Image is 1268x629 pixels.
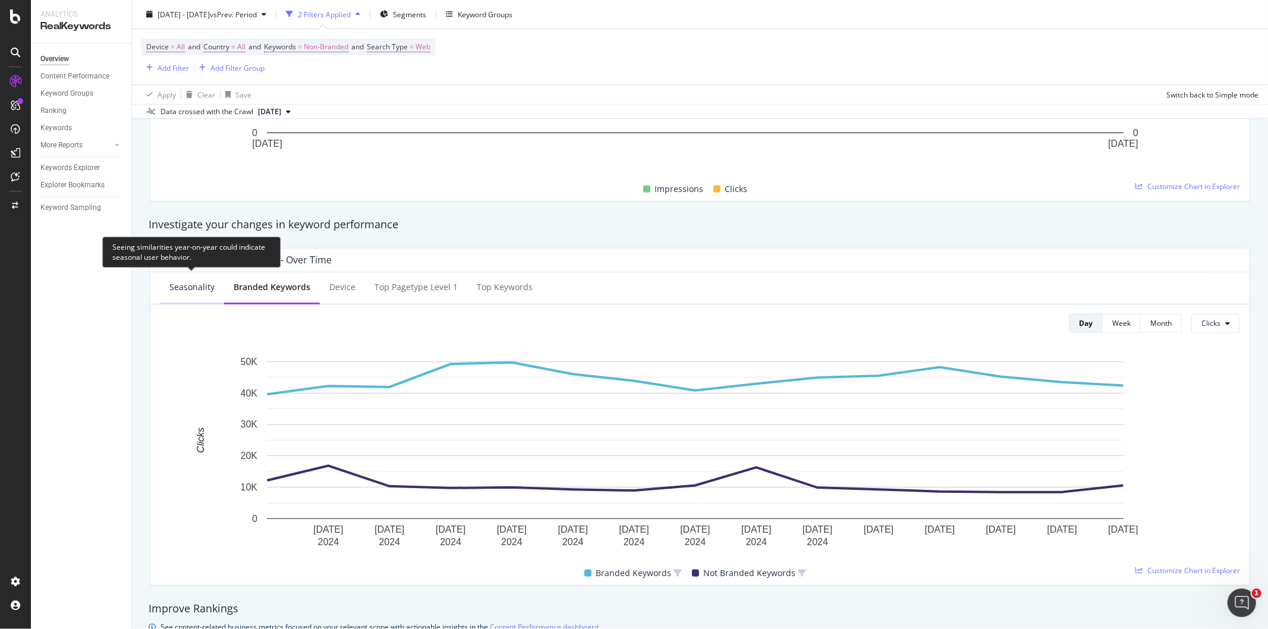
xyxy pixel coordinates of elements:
[1135,181,1240,191] a: Customize Chart in Explorer
[685,537,706,547] text: 2024
[258,106,281,117] span: 2024 Sep. 24th
[1252,589,1261,598] span: 1
[619,524,649,534] text: [DATE]
[40,202,123,214] a: Keyword Sampling
[1141,314,1182,333] button: Month
[149,217,1251,232] div: Investigate your changes in keyword performance
[864,524,893,534] text: [DATE]
[436,524,465,534] text: [DATE]
[210,9,257,19] span: vs Prev. Period
[803,524,832,534] text: [DATE]
[149,601,1251,617] div: Improve Rankings
[40,70,123,83] a: Content Performance
[141,5,271,24] button: [DATE] - [DATE]vsPrev. Period
[746,537,767,547] text: 2024
[1191,314,1240,333] button: Clicks
[1162,85,1258,104] button: Switch back to Simple mode
[497,524,527,534] text: [DATE]
[188,42,200,52] span: and
[986,524,1016,534] text: [DATE]
[197,89,215,99] div: Clear
[252,128,257,138] text: 0
[40,70,109,83] div: Content Performance
[281,5,365,24] button: 2 Filters Applied
[40,105,123,117] a: Ranking
[241,451,258,461] text: 20K
[171,42,175,52] span: =
[458,9,512,19] div: Keyword Groups
[40,202,101,214] div: Keyword Sampling
[177,39,185,55] span: All
[40,10,122,20] div: Analytics
[40,179,123,191] a: Explorer Bookmarks
[741,524,771,534] text: [DATE]
[440,537,461,547] text: 2024
[40,87,93,100] div: Keyword Groups
[40,87,123,100] a: Keyword Groups
[102,237,281,268] div: Seeing similarities year-on-year could indicate seasonal user behavior.
[1147,181,1240,191] span: Customize Chart in Explorer
[252,139,282,149] text: [DATE]
[158,89,176,99] div: Apply
[375,5,431,24] button: Segments
[158,62,189,73] div: Add Filter
[1201,318,1220,328] span: Clicks
[725,182,748,196] span: Clicks
[40,53,123,65] a: Overview
[367,42,408,52] span: Search Type
[210,62,265,73] div: Add Filter Group
[161,106,253,117] div: Data crossed with the Crawl
[416,39,430,55] span: Web
[169,281,215,293] div: Seasonality
[237,39,246,55] span: All
[264,42,296,52] span: Keywords
[40,20,122,33] div: RealKeywords
[1112,318,1131,328] div: Week
[1166,89,1258,99] div: Switch back to Simple mode
[1228,589,1256,617] iframe: Intercom live chat
[40,53,69,65] div: Overview
[158,9,210,19] span: [DATE] - [DATE]
[241,420,258,430] text: 30K
[1150,318,1172,328] div: Month
[248,42,261,52] span: and
[351,42,364,52] span: and
[1135,565,1240,575] a: Customize Chart in Explorer
[1103,314,1141,333] button: Week
[704,566,796,580] span: Not Branded Keywords
[181,85,215,104] button: Clear
[253,105,295,119] button: [DATE]
[40,122,72,134] div: Keywords
[231,42,235,52] span: =
[318,537,339,547] text: 2024
[1079,318,1093,328] div: Day
[501,537,523,547] text: 2024
[925,524,955,534] text: [DATE]
[807,537,828,547] text: 2024
[252,514,257,524] text: 0
[1108,524,1138,534] text: [DATE]
[160,356,1231,552] svg: A chart.
[477,281,533,293] div: Top Keywords
[196,427,206,453] text: Clicks
[304,39,348,55] span: Non-Branded
[298,42,302,52] span: =
[375,524,404,534] text: [DATE]
[329,281,355,293] div: Device
[298,9,351,19] div: 2 Filters Applied
[141,61,189,75] button: Add Filter
[1069,314,1103,333] button: Day
[40,139,111,152] a: More Reports
[194,61,265,75] button: Add Filter Group
[562,537,584,547] text: 2024
[234,281,310,293] div: Branded Keywords
[40,179,105,191] div: Explorer Bookmarks
[40,162,123,174] a: Keywords Explorer
[141,85,176,104] button: Apply
[40,105,67,117] div: Ranking
[40,139,83,152] div: More Reports
[441,5,517,24] button: Keyword Groups
[410,42,414,52] span: =
[313,524,343,534] text: [DATE]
